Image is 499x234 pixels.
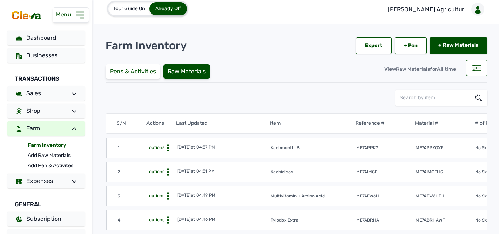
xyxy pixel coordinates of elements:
td: 4 [117,217,147,224]
span: options [148,145,164,150]
a: Shop [7,104,85,118]
td: me7abrha [356,217,415,224]
a: Farm Inventory [28,140,85,150]
span: Menu [56,11,74,18]
span: at 04:51 PM [191,169,215,174]
p: [PERSON_NAME] Agricultur... [388,5,468,14]
td: Multivitamin + Amino Acid [266,193,356,200]
div: [DATE] [177,144,215,150]
div: Export [356,37,392,54]
a: Sales [7,86,85,101]
a: Subscription [7,212,85,226]
span: Raw Materials [396,66,430,72]
th: Actions [146,119,176,127]
td: me7abrhaWF [415,217,475,224]
span: at 04:46 PM [191,217,216,222]
span: Already Off [155,5,181,12]
a: Add Raw Materials [28,150,85,161]
td: me7aimgeHg [415,169,475,176]
span: Businesses [26,52,57,59]
img: cleva_logo.png [10,10,42,20]
div: Transactions [7,66,85,86]
th: S/N [116,119,146,127]
div: Raw Materials [163,64,210,79]
td: Kachmenth-B [266,145,356,152]
div: General [7,191,85,212]
div: [DATE] [177,192,216,198]
input: Search by item [400,90,474,106]
span: options [148,193,164,198]
span: options [148,217,164,222]
a: Add Pen & Activites [28,161,85,171]
th: Material # [415,119,475,127]
td: 2 [117,169,147,176]
a: + Pen [395,37,427,54]
td: me7afw6h [356,193,415,200]
div: View for All time [378,61,462,77]
td: 3 [117,193,147,200]
a: Dashboard [7,31,85,45]
td: me7aimge [356,169,415,176]
td: 1 [117,145,147,152]
span: Sales [26,90,41,97]
span: Expenses [26,177,53,184]
a: + Raw Materials [430,37,487,54]
span: at 04:57 PM [191,145,215,150]
td: me7appkgxF [415,145,475,152]
span: options [148,169,164,174]
td: Kachidicox [266,169,356,176]
div: [DATE] [177,168,215,174]
span: Subscription [26,215,61,222]
td: me7appkg [356,145,415,152]
span: Shop [26,107,41,114]
td: Tylodox Extra [266,217,356,224]
span: Tour Guide On [113,5,145,12]
div: [DATE] [177,216,216,222]
div: Pens & Activities [106,64,160,79]
th: Item [266,119,355,127]
a: Businesses [7,48,85,63]
td: me7afw6hfH [415,193,475,200]
th: Reference # [355,119,415,127]
th: Last Updated [176,119,265,127]
p: Farm Inventory [106,39,187,52]
span: Farm [26,125,40,132]
span: at 04:49 PM [191,193,216,198]
a: Expenses [7,174,85,188]
span: Dashboard [26,34,56,41]
a: Farm [7,121,85,136]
